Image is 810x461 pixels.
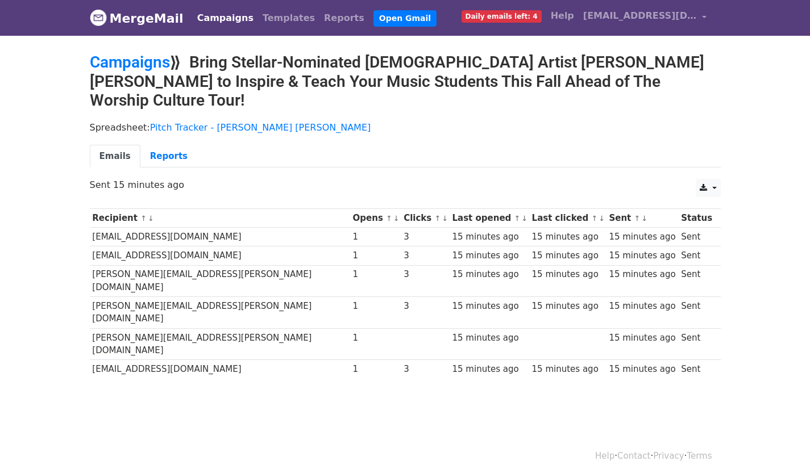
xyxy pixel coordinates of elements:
[434,214,441,223] a: ↑
[353,332,398,345] div: 1
[353,230,398,244] div: 1
[452,363,526,376] div: 15 minutes ago
[521,214,527,223] a: ↓
[193,7,258,30] a: Campaigns
[90,328,350,360] td: [PERSON_NAME][EMAIL_ADDRESS][PERSON_NAME][DOMAIN_NAME]
[678,209,715,228] th: Status
[609,230,675,244] div: 15 minutes ago
[532,268,604,281] div: 15 minutes ago
[90,246,350,265] td: [EMAIL_ADDRESS][DOMAIN_NAME]
[148,214,154,223] a: ↓
[319,7,369,30] a: Reports
[452,268,526,281] div: 15 minutes ago
[404,363,447,376] div: 3
[452,332,526,345] div: 15 minutes ago
[90,297,350,329] td: [PERSON_NAME][EMAIL_ADDRESS][PERSON_NAME][DOMAIN_NAME]
[546,5,579,27] a: Help
[678,297,715,329] td: Sent
[532,300,604,313] div: 15 minutes ago
[258,7,319,30] a: Templates
[532,363,604,376] div: 15 minutes ago
[386,214,392,223] a: ↑
[373,10,437,27] a: Open Gmail
[353,300,398,313] div: 1
[353,249,398,262] div: 1
[462,10,542,23] span: Daily emails left: 4
[350,209,401,228] th: Opens
[401,209,449,228] th: Clicks
[591,214,597,223] a: ↑
[150,122,371,133] a: Pitch Tracker - [PERSON_NAME] [PERSON_NAME]
[609,332,675,345] div: 15 minutes ago
[452,230,526,244] div: 15 minutes ago
[599,214,605,223] a: ↓
[90,145,140,168] a: Emails
[353,363,398,376] div: 1
[140,214,147,223] a: ↑
[634,214,640,223] a: ↑
[653,451,684,461] a: Privacy
[609,268,675,281] div: 15 minutes ago
[452,249,526,262] div: 15 minutes ago
[678,360,715,379] td: Sent
[393,214,400,223] a: ↓
[514,214,521,223] a: ↑
[404,230,447,244] div: 3
[90,228,350,246] td: [EMAIL_ADDRESS][DOMAIN_NAME]
[595,451,614,461] a: Help
[90,360,350,379] td: [EMAIL_ADDRESS][DOMAIN_NAME]
[450,209,529,228] th: Last opened
[90,53,170,72] a: Campaigns
[404,268,447,281] div: 3
[457,5,546,27] a: Daily emails left: 4
[90,9,107,26] img: MergeMail logo
[678,228,715,246] td: Sent
[90,209,350,228] th: Recipient
[609,300,675,313] div: 15 minutes ago
[609,249,675,262] div: 15 minutes ago
[687,451,712,461] a: Terms
[583,9,697,23] span: [EMAIL_ADDRESS][DOMAIN_NAME]
[140,145,197,168] a: Reports
[641,214,647,223] a: ↓
[442,214,448,223] a: ↓
[90,6,184,30] a: MergeMail
[90,265,350,297] td: [PERSON_NAME][EMAIL_ADDRESS][PERSON_NAME][DOMAIN_NAME]
[404,300,447,313] div: 3
[452,300,526,313] div: 15 minutes ago
[532,230,604,244] div: 15 minutes ago
[678,265,715,297] td: Sent
[529,209,607,228] th: Last clicked
[90,53,721,110] h2: ⟫ Bring Stellar-Nominated [DEMOGRAPHIC_DATA] Artist [PERSON_NAME] [PERSON_NAME] to Inspire & Teac...
[353,268,398,281] div: 1
[404,249,447,262] div: 3
[617,451,650,461] a: Contact
[678,328,715,360] td: Sent
[90,179,721,191] p: Sent 15 minutes ago
[579,5,712,31] a: [EMAIL_ADDRESS][DOMAIN_NAME]
[607,209,679,228] th: Sent
[678,246,715,265] td: Sent
[609,363,675,376] div: 15 minutes ago
[90,121,721,133] p: Spreadsheet:
[532,249,604,262] div: 15 minutes ago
